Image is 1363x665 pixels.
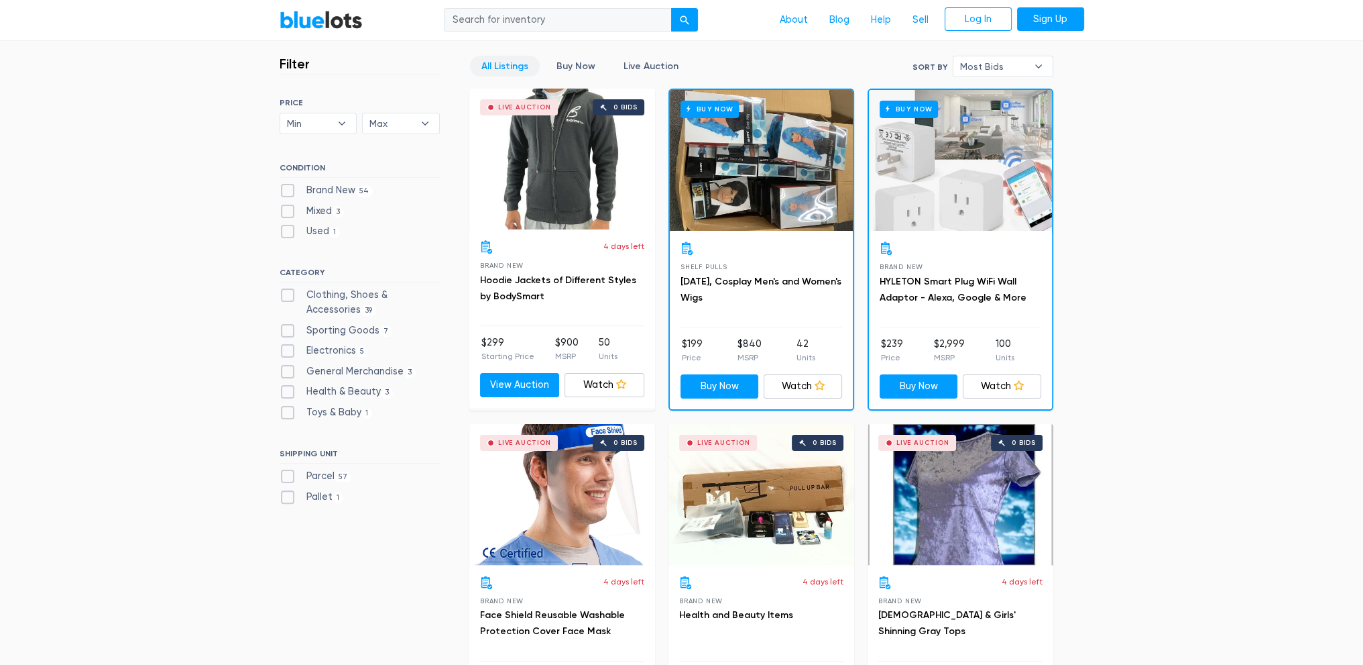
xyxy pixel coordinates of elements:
[565,373,644,397] a: Watch
[613,440,638,446] div: 0 bids
[603,576,644,588] p: 4 days left
[679,609,793,621] a: Health and Beauty Items
[737,352,762,364] p: MSRP
[545,56,607,76] a: Buy Now
[280,469,352,484] label: Parcel
[880,101,938,117] h6: Buy Now
[869,90,1052,231] a: Buy Now
[335,472,352,482] span: 57
[329,227,341,238] span: 1
[404,367,416,378] span: 3
[554,336,578,362] li: $900
[680,101,739,117] h6: Buy Now
[480,262,524,269] span: Brand New
[860,7,902,33] a: Help
[680,263,727,270] span: Shelf Pulls
[868,424,1053,565] a: Live Auction 0 bids
[613,104,638,111] div: 0 bids
[1012,440,1036,446] div: 0 bids
[480,597,524,605] span: Brand New
[280,344,369,358] label: Electronics
[480,609,625,637] a: Face Shield Reusable Washable Protection Cover Face Mask
[361,408,373,419] span: 1
[813,440,837,446] div: 0 bids
[280,449,440,464] h6: SHIPPING UNIT
[498,104,551,111] div: Live Auction
[469,89,655,229] a: Live Auction 0 bids
[333,493,344,503] span: 1
[356,346,369,357] span: 5
[679,597,723,605] span: Brand New
[369,113,414,134] span: Max
[280,405,373,420] label: Toys & Baby
[280,268,440,283] h6: CATEGORY
[680,276,841,303] a: [DATE], Cosplay Men's and Women's Wigs
[599,336,617,362] li: 50
[680,374,759,399] a: Buy Now
[280,204,345,219] label: Mixed
[912,61,947,73] label: Sort By
[280,183,373,198] label: Brand New
[819,7,860,33] a: Blog
[880,276,1026,303] a: HYLETON Smart Plug WiFi Wall Adaptor - Alexa, Google & More
[498,440,551,446] div: Live Auction
[332,207,345,217] span: 3
[470,56,540,76] a: All Listings
[599,350,617,362] p: Units
[878,597,922,605] span: Brand New
[1017,7,1084,32] a: Sign Up
[381,388,394,399] span: 3
[902,7,939,33] a: Sell
[682,352,703,364] p: Price
[697,440,750,446] div: Live Auction
[682,337,703,364] li: $199
[280,56,310,72] h3: Filter
[612,56,690,76] a: Live Auction
[280,224,341,239] label: Used
[444,8,672,32] input: Search for inventory
[934,352,965,364] p: MSRP
[945,7,1012,32] a: Log In
[878,609,1016,637] a: [DEMOGRAPHIC_DATA] & Girls' Shinning Gray Tops
[280,385,394,399] label: Health & Beauty
[764,374,842,399] a: Watch
[554,350,578,362] p: MSRP
[796,352,815,364] p: Units
[803,576,843,588] p: 4 days left
[670,90,853,231] a: Buy Now
[469,424,655,565] a: Live Auction 0 bids
[769,7,819,33] a: About
[411,113,439,134] b: ▾
[280,288,440,317] label: Clothing, Shoes & Accessories
[1024,56,1053,76] b: ▾
[881,337,903,364] li: $239
[280,490,344,505] label: Pallet
[280,364,416,379] label: General Merchandise
[737,337,762,364] li: $840
[355,186,373,197] span: 54
[880,374,958,399] a: Buy Now
[280,98,440,107] h6: PRICE
[668,424,854,565] a: Live Auction 0 bids
[934,337,965,364] li: $2,999
[963,374,1041,399] a: Watch
[960,56,1027,76] span: Most Bids
[287,113,331,134] span: Min
[280,10,363,30] a: BlueLots
[603,240,644,252] p: 4 days left
[379,326,393,337] span: 7
[481,336,534,362] li: $299
[796,337,815,364] li: 42
[328,113,356,134] b: ▾
[896,440,949,446] div: Live Auction
[361,305,377,316] span: 39
[881,352,903,364] p: Price
[1002,576,1043,588] p: 4 days left
[480,373,560,397] a: View Auction
[880,263,923,270] span: Brand New
[280,323,393,338] label: Sporting Goods
[996,352,1014,364] p: Units
[480,274,636,302] a: Hoodie Jackets of Different Styles by BodySmart
[280,163,440,178] h6: CONDITION
[996,337,1014,364] li: 100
